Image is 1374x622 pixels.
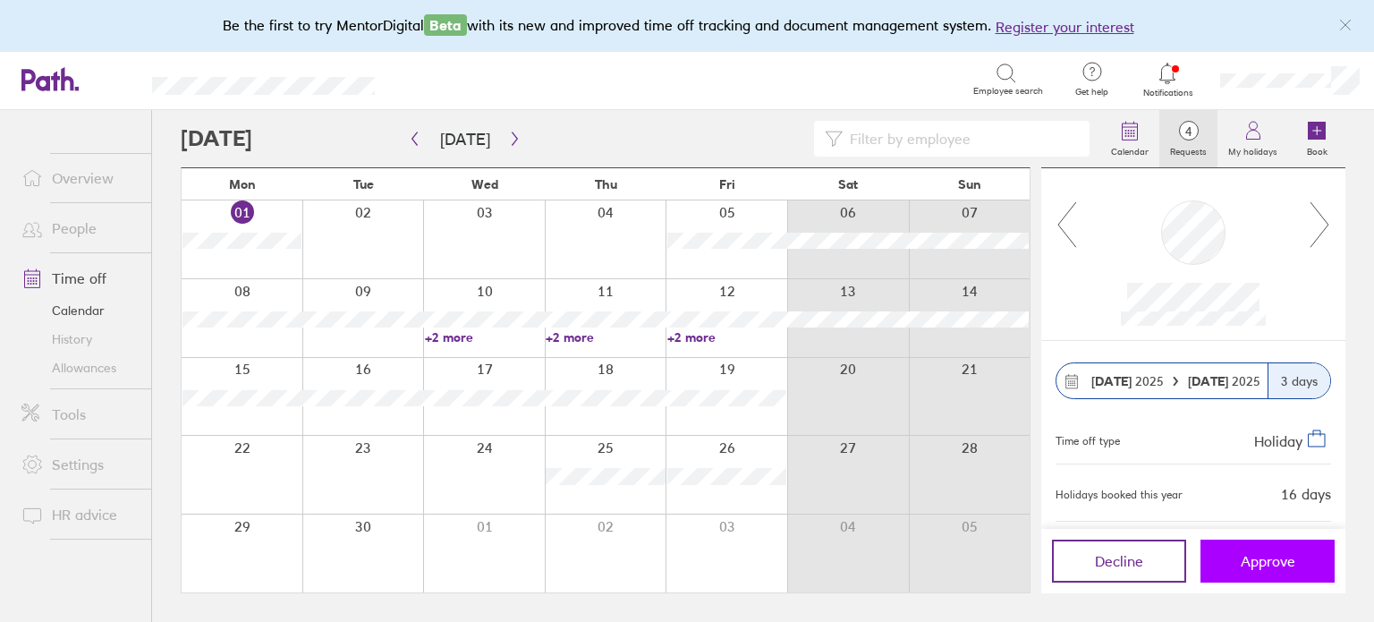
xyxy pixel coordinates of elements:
[1188,374,1260,388] span: 2025
[1217,110,1288,167] a: My holidays
[7,354,151,382] a: Allowances
[425,329,544,345] a: +2 more
[7,447,151,482] a: Settings
[1063,87,1121,98] span: Get help
[1159,110,1217,167] a: 4Requests
[7,396,151,432] a: Tools
[1268,363,1330,398] div: 3 days
[1100,141,1159,158] label: Calendar
[223,14,1152,38] div: Be the first to try MentorDigital with its new and improved time off tracking and document manage...
[843,122,1079,156] input: Filter by employee
[7,210,151,246] a: People
[424,14,467,36] span: Beta
[1056,489,1183,501] div: Holidays booked this year
[958,177,981,192] span: Sun
[7,325,151,354] a: History
[1159,124,1217,139] span: 4
[595,177,617,192] span: Thu
[996,16,1134,38] button: Register your interest
[1091,373,1132,389] strong: [DATE]
[1159,141,1217,158] label: Requests
[973,86,1043,97] span: Employee search
[838,177,858,192] span: Sat
[1281,486,1331,502] div: 16 days
[546,329,665,345] a: +2 more
[471,177,498,192] span: Wed
[1188,373,1232,389] strong: [DATE]
[1139,88,1197,98] span: Notifications
[1288,110,1345,167] a: Book
[1200,540,1335,583] button: Approve
[1296,141,1338,158] label: Book
[719,177,735,192] span: Fri
[7,260,151,296] a: Time off
[1241,553,1295,569] span: Approve
[1100,110,1159,167] a: Calendar
[1217,141,1288,158] label: My holidays
[426,124,505,154] button: [DATE]
[353,177,374,192] span: Tue
[423,71,469,87] div: Search
[7,296,151,325] a: Calendar
[1056,428,1120,449] div: Time off type
[7,160,151,196] a: Overview
[229,177,256,192] span: Mon
[667,329,786,345] a: +2 more
[1139,61,1197,98] a: Notifications
[7,497,151,533] a: HR advice
[1052,540,1186,583] button: Decline
[1091,374,1164,388] span: 2025
[1254,432,1302,450] span: Holiday
[1095,553,1143,569] span: Decline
